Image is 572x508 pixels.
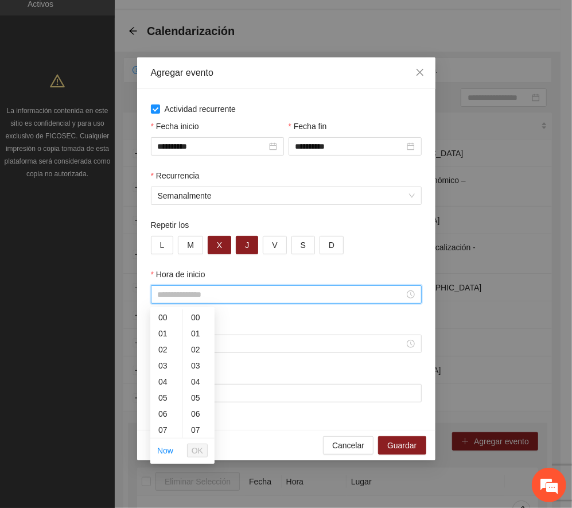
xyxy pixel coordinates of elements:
[151,384,422,402] input: Lugar
[158,288,404,301] input: Hora de inicio
[404,57,435,88] button: Close
[301,239,306,251] span: S
[217,239,222,251] span: X
[187,239,194,251] span: M
[245,239,249,251] span: J
[183,422,215,438] div: 07
[188,6,216,33] div: Minimizar ventana de chat en vivo
[150,358,182,374] div: 03
[151,67,422,79] div: Agregar evento
[151,219,189,231] label: Repetir los
[178,236,203,254] button: M
[329,239,334,251] span: D
[187,444,208,457] button: OK
[183,406,215,422] div: 06
[295,140,404,153] input: Fecha fin
[320,236,344,254] button: D
[151,236,174,254] button: L
[150,422,182,438] div: 07
[183,325,215,342] div: 01
[183,342,215,358] div: 02
[160,103,241,115] span: Actividad recurrente
[150,309,182,325] div: 00
[183,374,215,390] div: 04
[151,120,199,133] label: Fecha inicio
[150,325,182,342] div: 01
[323,436,373,455] button: Cancelar
[332,439,364,452] span: Cancelar
[387,439,417,452] span: Guardar
[157,446,173,455] a: Now
[151,169,200,182] label: Recurrencia
[263,236,286,254] button: V
[60,59,193,73] div: Chatee con nosotros ahora
[183,390,215,406] div: 05
[150,406,182,422] div: 06
[183,309,215,325] div: 00
[236,236,258,254] button: J
[378,436,426,455] button: Guardar
[158,338,404,350] input: Hora de fin
[158,140,267,153] input: Fecha inicio
[151,268,205,281] label: Hora de inicio
[415,68,425,77] span: close
[67,153,158,269] span: Estamos en línea.
[150,342,182,358] div: 02
[150,390,182,406] div: 05
[291,236,315,254] button: S
[208,236,231,254] button: X
[158,187,415,204] span: Semanalmente
[150,374,182,390] div: 04
[6,313,219,354] textarea: Escriba su mensaje y pulse “Intro”
[183,358,215,374] div: 03
[289,120,327,133] label: Fecha fin
[272,239,277,251] span: V
[160,239,165,251] span: L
